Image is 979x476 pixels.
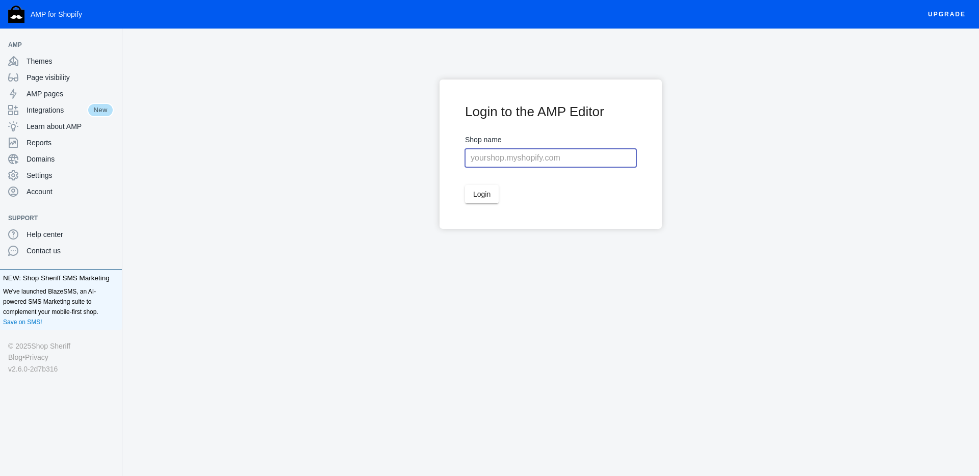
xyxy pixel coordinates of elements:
[8,40,104,50] span: AMP
[27,187,114,197] span: Account
[4,135,118,151] a: Reports
[4,167,118,183] a: Settings
[27,154,114,164] span: Domains
[4,151,118,167] a: Domains
[27,89,114,99] span: AMP pages
[4,118,118,135] a: Learn about AMP
[920,5,974,24] button: Upgrade
[465,149,636,167] input: yourshop.myshopify.com
[87,103,114,117] span: New
[104,216,120,220] button: Add a sales channel
[4,69,118,86] a: Page visibility
[4,102,118,118] a: IntegrationsNew
[928,5,966,23] span: Upgrade
[27,105,87,115] span: Integrations
[104,43,120,47] button: Add a sales channel
[27,170,114,180] span: Settings
[27,121,114,131] span: Learn about AMP
[465,134,636,146] label: Shop name
[27,56,114,66] span: Themes
[27,246,114,256] span: Contact us
[8,6,24,23] img: Shop Sheriff Logo
[27,138,114,148] span: Reports
[31,10,82,18] span: AMP for Shopify
[4,183,118,200] a: Account
[465,185,499,203] button: Login
[4,53,118,69] a: Themes
[4,86,118,102] a: AMP pages
[4,243,118,259] a: Contact us
[473,190,491,198] span: Login
[8,213,104,223] span: Support
[465,105,636,118] h1: Login to the AMP Editor
[27,229,114,240] span: Help center
[27,72,114,83] span: Page visibility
